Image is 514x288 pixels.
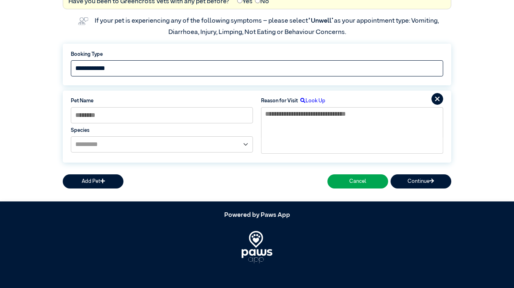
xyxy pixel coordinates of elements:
img: PawsApp [242,231,273,263]
span: “Unwell” [308,18,334,24]
label: Booking Type [71,51,443,58]
h5: Powered by Paws App [63,212,451,219]
label: Species [71,127,253,134]
button: Add Pet [63,174,123,188]
label: Pet Name [71,97,253,105]
label: Reason for Visit [261,97,298,105]
img: vet [75,15,91,28]
button: Cancel [327,174,388,188]
label: Look Up [298,97,325,105]
label: If your pet is experiencing any of the following symptoms – please select as your appointment typ... [95,18,440,36]
button: Continue [391,174,451,188]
